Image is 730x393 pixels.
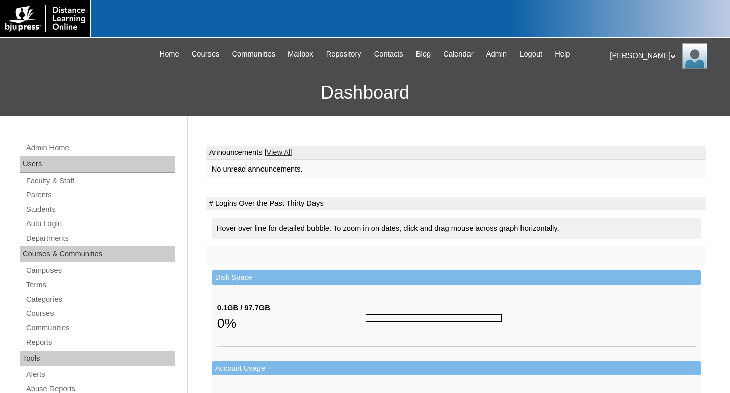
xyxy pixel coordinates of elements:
a: Departments [25,232,175,245]
span: Blog [416,48,431,60]
span: Mailbox [288,48,314,60]
a: Alerts [25,368,175,381]
span: Communities [232,48,275,60]
span: Contacts [374,48,403,60]
a: Campuses [25,264,175,277]
a: Faculty & Staff [25,175,175,187]
a: Repository [321,48,367,60]
a: Mailbox [283,48,319,60]
td: Account Usage [212,361,701,376]
a: Terms [25,278,175,291]
a: Students [25,203,175,216]
span: Calendar [443,48,473,60]
img: logo-white.png [5,5,85,32]
span: Courses [192,48,220,60]
div: 0.1GB / 97.7GB [217,303,366,313]
a: Help [550,48,575,60]
td: Disk Space [212,270,701,285]
span: Logout [519,48,542,60]
div: Users [20,156,175,173]
a: Auto Login [25,217,175,230]
span: Repository [326,48,361,60]
a: Blog [411,48,436,60]
div: Courses & Communities [20,246,175,262]
img: Linda Heard [682,43,707,69]
a: Reports [25,336,175,349]
a: Courses [187,48,225,60]
div: Tools [20,351,175,367]
div: Hover over line for detailed bubble. To zoom in on dates, click and drag mouse across graph horiz... [212,218,701,239]
a: Admin Home [25,142,175,154]
a: Courses [25,307,175,320]
span: Help [555,48,570,60]
a: Home [154,48,184,60]
a: Calendar [438,48,478,60]
h3: Dashboard [5,70,725,116]
a: Logout [514,48,547,60]
div: 0% [217,313,366,333]
a: Communities [227,48,280,60]
a: Parents [25,189,175,201]
a: View All [267,148,292,156]
span: Admin [486,48,507,60]
a: Categories [25,293,175,306]
td: Announcements | [206,146,706,160]
div: [PERSON_NAME] [610,43,720,69]
td: No unread announcements. [206,160,706,179]
a: Contacts [369,48,408,60]
a: Admin [481,48,512,60]
span: Home [160,48,179,60]
td: # Logins Over the Past Thirty Days [206,197,706,211]
a: Communities [25,322,175,334]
